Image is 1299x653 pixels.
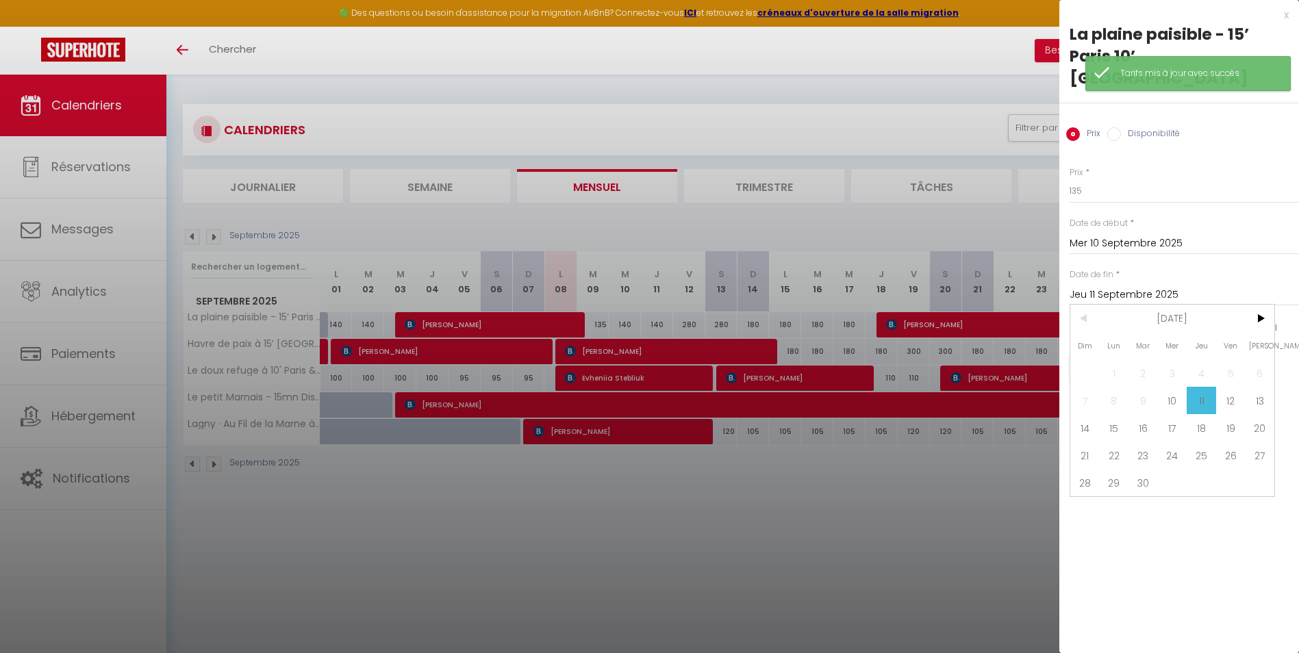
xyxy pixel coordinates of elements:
div: La plaine paisible - 15’ Paris 10’ [GEOGRAPHIC_DATA] [1070,23,1289,89]
label: Date de début [1070,217,1128,230]
span: 29 [1100,469,1129,496]
span: 9 [1128,387,1158,414]
button: Ouvrir le widget de chat LiveChat [11,5,52,47]
label: Disponibilité [1121,127,1180,142]
span: 3 [1158,359,1187,387]
span: 30 [1128,469,1158,496]
span: 20 [1245,414,1274,441]
span: Dim [1070,332,1100,359]
span: 17 [1158,414,1187,441]
span: 6 [1245,359,1274,387]
span: 5 [1216,359,1246,387]
span: 16 [1128,414,1158,441]
span: 12 [1216,387,1246,414]
span: 1 [1100,359,1129,387]
span: 23 [1128,441,1158,469]
div: x [1059,7,1289,23]
div: Tarifs mis à jour avec succès [1120,67,1276,80]
span: 24 [1158,441,1187,469]
span: 28 [1070,469,1100,496]
span: 27 [1245,441,1274,469]
label: Prix [1070,166,1083,179]
span: Jeu [1187,332,1216,359]
span: [DATE] [1100,305,1246,332]
span: 25 [1187,441,1216,469]
span: 7 [1070,387,1100,414]
span: 15 [1100,414,1129,441]
span: 10 [1158,387,1187,414]
span: [PERSON_NAME] [1245,332,1274,359]
span: 26 [1216,441,1246,469]
span: 8 [1100,387,1129,414]
span: < [1070,305,1100,332]
span: Ven [1216,332,1246,359]
span: 19 [1216,414,1246,441]
span: Mar [1128,332,1158,359]
span: 4 [1187,359,1216,387]
span: Lun [1100,332,1129,359]
span: 21 [1070,441,1100,469]
span: 11 [1187,387,1216,414]
span: 22 [1100,441,1129,469]
span: > [1245,305,1274,332]
span: 18 [1187,414,1216,441]
label: Prix [1080,127,1100,142]
span: Mer [1158,332,1187,359]
span: 13 [1245,387,1274,414]
label: Date de fin [1070,268,1113,281]
span: 2 [1128,359,1158,387]
span: 14 [1070,414,1100,441]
